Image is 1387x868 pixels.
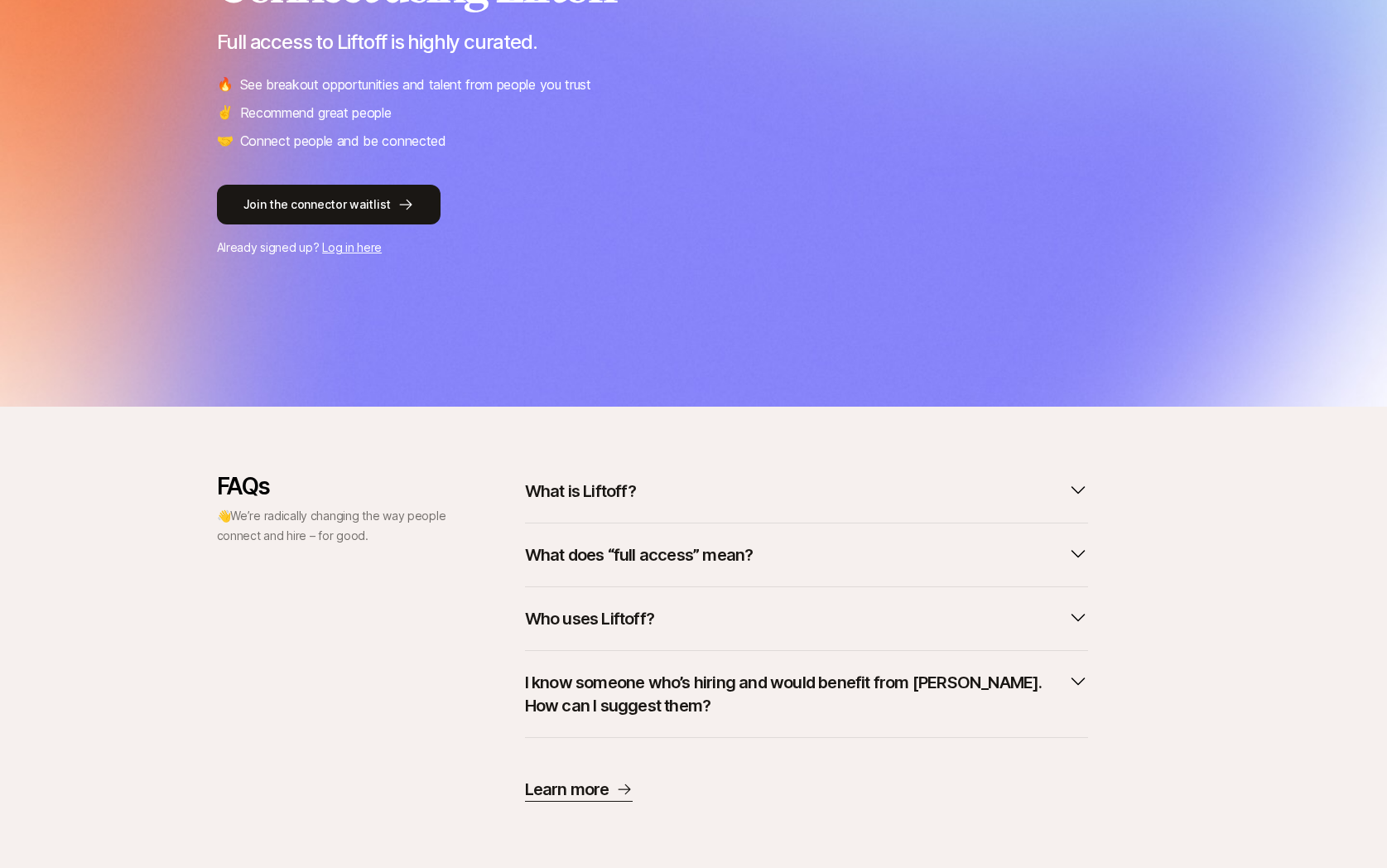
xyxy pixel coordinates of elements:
p: FAQs [217,473,449,499]
button: What is Liftoff? [525,473,1088,509]
button: Join the connector waitlist [217,185,441,224]
button: I know someone who’s hiring and would benefit from [PERSON_NAME]. How can I suggest them? [525,664,1088,724]
p: Learn more [525,778,609,801]
p: 👋 [217,506,449,546]
span: 🔥 [217,74,234,95]
p: What does “full access” mean? [525,543,754,567]
p: Who uses Liftoff? [525,607,654,630]
p: See breakout opportunities and talent from people you trust [240,74,591,95]
span: We’re radically changing the way people connect and hire – for good. [217,509,446,542]
p: Full access to Liftoff is highly curated. [217,31,1171,54]
span: ✌️ [217,102,234,123]
a: Learn more [525,778,633,802]
p: Already signed up? [217,238,1171,258]
button: Who uses Liftoff? [525,600,1088,637]
span: 🤝 [217,130,234,152]
p: Recommend great people [240,102,392,123]
p: I know someone who’s hiring and would benefit from [PERSON_NAME]. How can I suggest them? [525,671,1062,717]
a: Join the connector waitlist [217,185,1171,224]
a: Log in here [322,240,382,254]
p: What is Liftoff? [525,480,636,503]
button: What does “full access” mean? [525,537,1088,573]
p: Connect people and be connected [240,130,446,152]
